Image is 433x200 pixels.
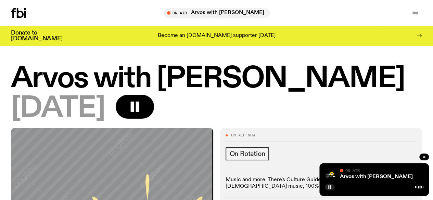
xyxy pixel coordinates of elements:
a: On Rotation [226,147,269,160]
span: On Air Now [231,133,255,137]
span: [DATE] [11,95,105,122]
p: Become an [DOMAIN_NAME] supporter [DATE] [158,33,276,39]
button: On AirArvos with [PERSON_NAME] [164,8,270,18]
span: On Air [345,168,360,173]
p: Music and more. There's Culture Guide at 4:30pm. 50% [DEMOGRAPHIC_DATA] music, 100% pure excellen... [226,177,417,190]
img: A stock image of a grinning sun with sunglasses, with the text Good Afternoon in cursive [325,169,336,179]
span: On Rotation [230,150,265,158]
h1: Arvos with [PERSON_NAME] [11,65,422,93]
h3: Donate to [DOMAIN_NAME] [11,30,63,42]
a: Arvos with [PERSON_NAME] [340,174,413,179]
